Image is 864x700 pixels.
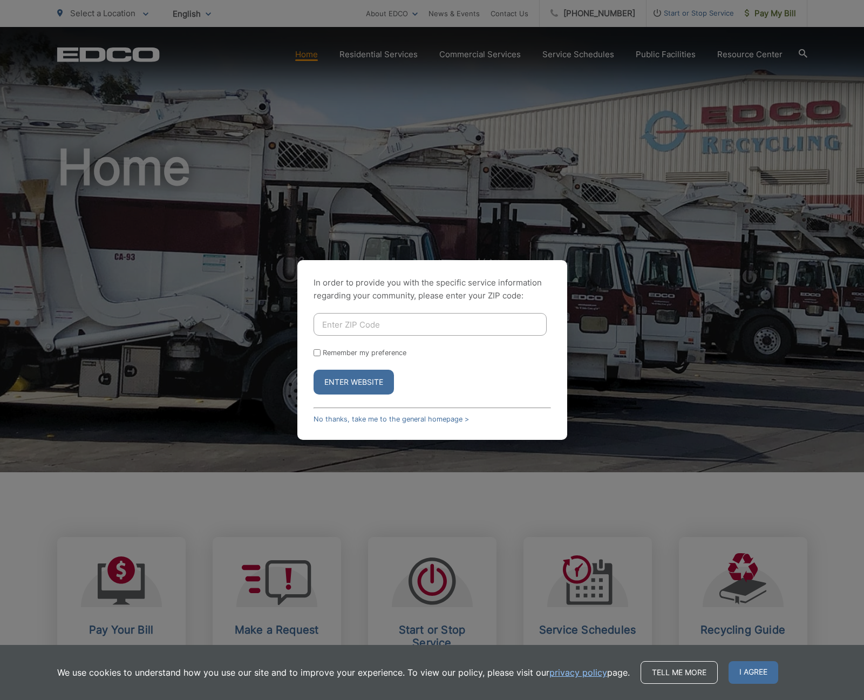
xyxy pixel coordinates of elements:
[323,349,406,357] label: Remember my preference
[549,666,607,679] a: privacy policy
[641,661,718,684] a: Tell me more
[57,666,630,679] p: We use cookies to understand how you use our site and to improve your experience. To view our pol...
[729,661,778,684] span: I agree
[314,370,394,395] button: Enter Website
[314,276,551,302] p: In order to provide you with the specific service information regarding your community, please en...
[314,313,547,336] input: Enter ZIP Code
[314,415,469,423] a: No thanks, take me to the general homepage >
